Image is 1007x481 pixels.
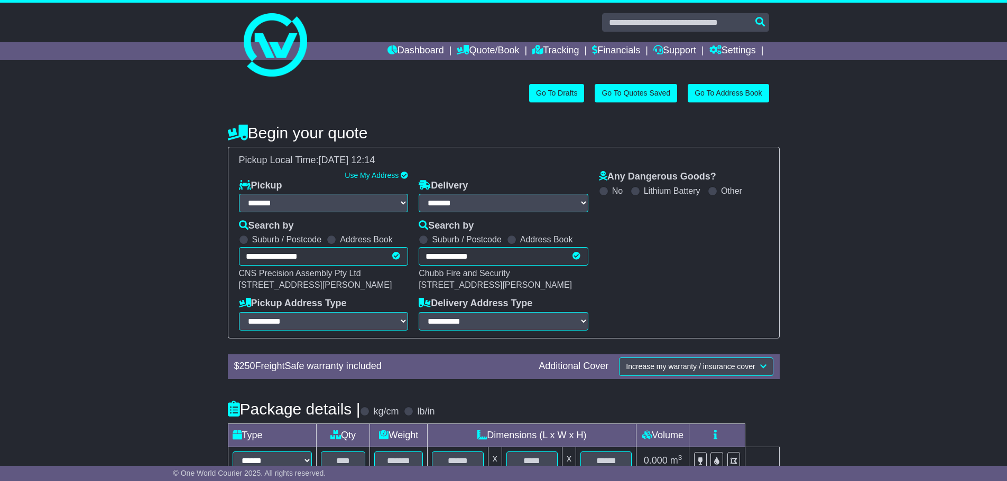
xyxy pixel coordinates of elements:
span: © One World Courier 2025. All rights reserved. [173,469,326,477]
span: [STREET_ADDRESS][PERSON_NAME] [239,280,392,289]
a: Go To Drafts [529,84,584,102]
label: Other [721,186,742,196]
td: x [562,447,576,474]
a: Tracking [532,42,579,60]
span: CNS Precision Assembly Pty Ltd [239,269,361,278]
label: Address Book [520,234,573,244]
h4: Package details | [228,400,361,418]
label: Lithium Battery [644,186,700,196]
span: Increase my warranty / insurance cover [626,362,755,371]
label: Delivery Address Type [419,298,532,309]
td: Dimensions (L x W x H) [428,423,636,447]
label: Pickup [239,180,282,192]
span: Chubb Fire and Security [419,269,510,278]
a: Financials [592,42,640,60]
div: Additional Cover [533,361,614,372]
span: [STREET_ADDRESS][PERSON_NAME] [419,280,572,289]
label: kg/cm [373,406,399,418]
div: $ FreightSafe warranty included [229,361,534,372]
a: Dashboard [387,42,444,60]
span: m [670,455,682,466]
span: 0.000 [644,455,668,466]
a: Go To Address Book [688,84,769,102]
sup: 3 [678,454,682,461]
span: [DATE] 12:14 [319,155,375,165]
a: Quote/Book [457,42,519,60]
div: Pickup Local Time: [234,155,774,166]
td: Type [228,423,316,447]
td: Qty [316,423,370,447]
label: Search by [419,220,474,232]
td: Weight [370,423,428,447]
label: Search by [239,220,294,232]
label: Suburb / Postcode [432,234,502,244]
label: No [612,186,623,196]
label: Delivery [419,180,468,192]
label: Address Book [340,234,393,244]
label: lb/in [417,406,435,418]
td: Volume [636,423,689,447]
a: Settings [709,42,756,60]
label: Any Dangerous Goods? [599,171,716,183]
a: Go To Quotes Saved [595,84,677,102]
label: Pickup Address Type [239,298,347,309]
td: x [488,447,502,474]
label: Suburb / Postcode [252,234,322,244]
a: Support [653,42,696,60]
a: Use My Address [345,171,399,180]
span: 250 [239,361,255,371]
h4: Begin your quote [228,124,780,142]
button: Increase my warranty / insurance cover [619,357,773,376]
